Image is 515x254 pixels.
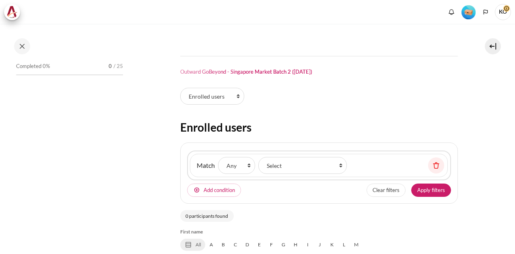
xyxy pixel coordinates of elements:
[4,4,24,20] a: Architeck Architeck
[314,239,326,251] a: J
[180,239,205,251] a: All
[229,239,241,251] a: C
[266,239,278,251] a: F
[367,184,406,197] button: Clear filters
[187,184,241,197] button: Add condition
[16,62,50,70] span: Completed 0%
[180,120,458,134] h2: Enrolled users
[6,6,18,18] img: Architeck
[109,62,112,70] span: 0
[461,5,476,19] img: Level #1
[326,239,338,251] a: K
[241,239,253,251] a: D
[16,61,123,83] a: Completed 0% 0 / 25
[302,239,314,251] a: I
[461,4,476,19] div: Level #1
[205,239,217,251] a: A
[180,68,312,75] h1: Outward GoBeyond - Singapore Market Batch 2 ([DATE])
[217,239,229,251] a: B
[495,4,511,20] a: User menu
[350,239,363,251] a: M
[278,239,290,251] a: G
[204,186,235,194] span: Add condition
[180,228,458,235] h5: First name
[180,210,234,222] p: 0 participants found
[338,239,350,251] a: L
[445,6,457,18] div: Show notification window with no new notifications
[113,62,123,70] span: / 25
[411,184,451,197] button: Apply filters
[197,161,215,170] label: Match
[253,239,266,251] a: E
[458,4,479,19] a: Level #1
[428,157,444,173] button: Remove filter row
[480,6,492,18] button: Languages
[290,239,302,251] a: H
[495,4,511,20] span: KO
